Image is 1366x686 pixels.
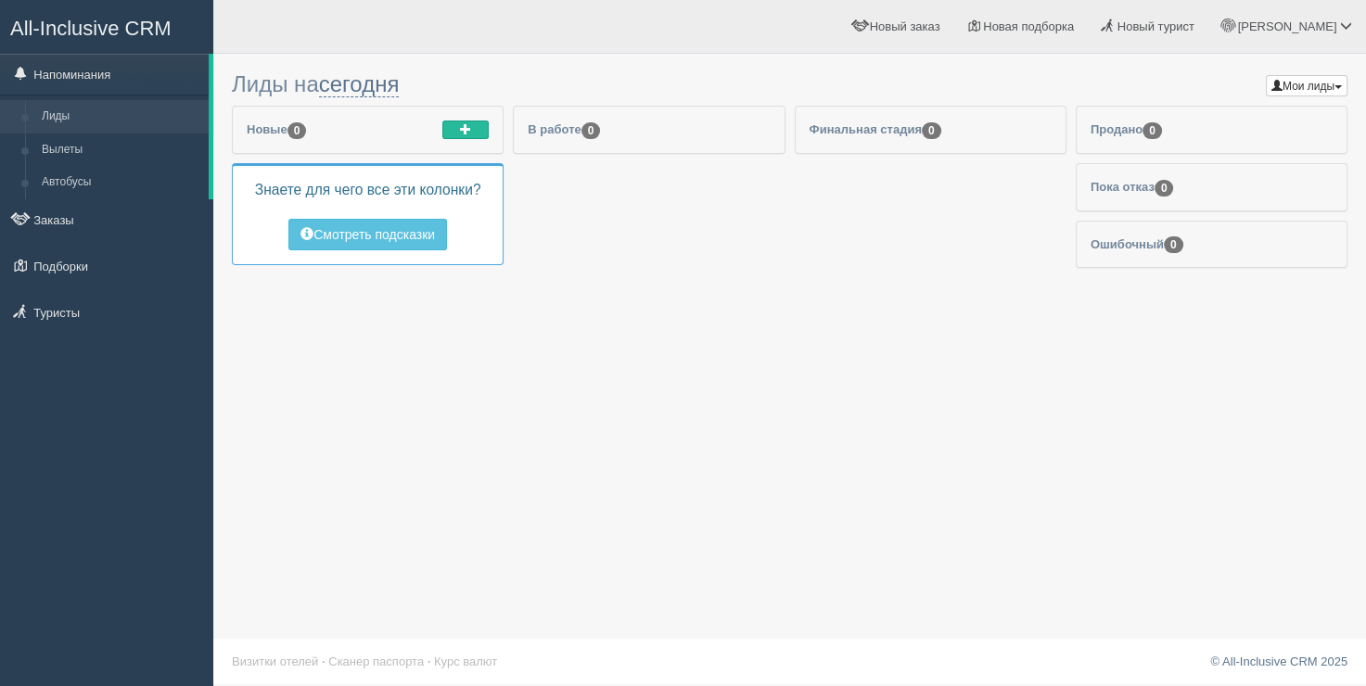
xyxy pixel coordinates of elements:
span: Новая подборка [983,19,1074,33]
span: 0 [1155,180,1174,197]
span: Ошибочный [1091,237,1183,251]
span: Финальная стадия [810,122,941,136]
span: All-Inclusive CRM [10,17,172,40]
span: [PERSON_NAME] [1237,19,1336,33]
a: Вылеты [33,133,209,167]
a: All-Inclusive CRM [1,1,212,52]
a: © All-Inclusive CRM 2025 [1210,654,1347,668]
span: Продано [1091,122,1162,136]
span: Пока отказ [1091,180,1174,194]
span: · [322,654,326,668]
a: Лиды [33,100,209,133]
span: Новый турист [1117,19,1194,33]
span: 0 [1143,122,1162,139]
a: Курс валют [434,654,497,668]
span: Знаете для чего все эти колонки? [255,182,481,197]
a: сегодня [319,71,400,97]
button: Смотреть подсказки [288,219,447,250]
a: Сканер паспорта [328,654,424,668]
a: Автобусы [33,166,209,199]
span: 0 [1164,236,1183,253]
span: 0 [287,122,307,139]
span: В работе [528,122,600,136]
a: Визитки отелей [232,654,318,668]
span: 0 [581,122,601,139]
span: Новый заказ [870,19,940,33]
h3: Лиды на [232,72,1347,96]
span: · [428,654,431,668]
button: Мои лиды [1266,75,1347,96]
span: 0 [922,122,941,139]
span: Новые [247,122,306,136]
